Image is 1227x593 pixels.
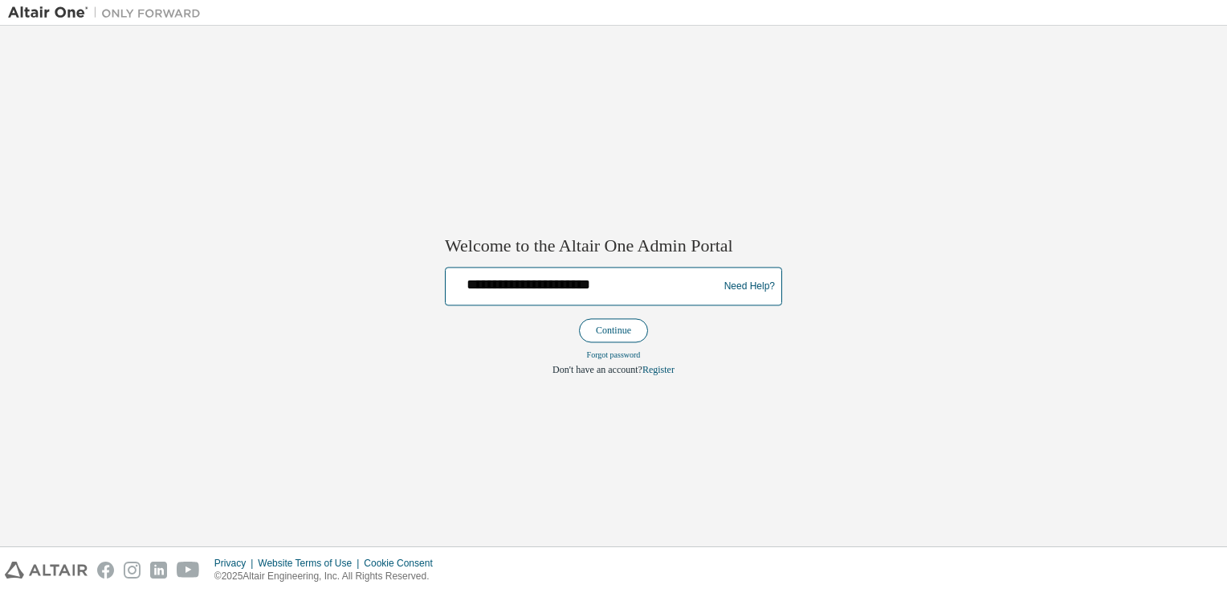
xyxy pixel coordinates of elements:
span: Don't have an account? [552,365,642,376]
img: instagram.svg [124,562,141,579]
a: Forgot password [587,351,641,360]
div: Cookie Consent [364,557,442,570]
a: Need Help? [724,286,775,287]
h2: Welcome to the Altair One Admin Portal [445,235,782,257]
img: youtube.svg [177,562,200,579]
img: Altair One [8,5,209,21]
div: Privacy [214,557,258,570]
p: © 2025 Altair Engineering, Inc. All Rights Reserved. [214,570,442,583]
img: facebook.svg [97,562,114,579]
img: linkedin.svg [150,562,167,579]
img: altair_logo.svg [5,562,88,579]
div: Website Terms of Use [258,557,364,570]
button: Continue [579,319,648,343]
a: Register [642,365,675,376]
